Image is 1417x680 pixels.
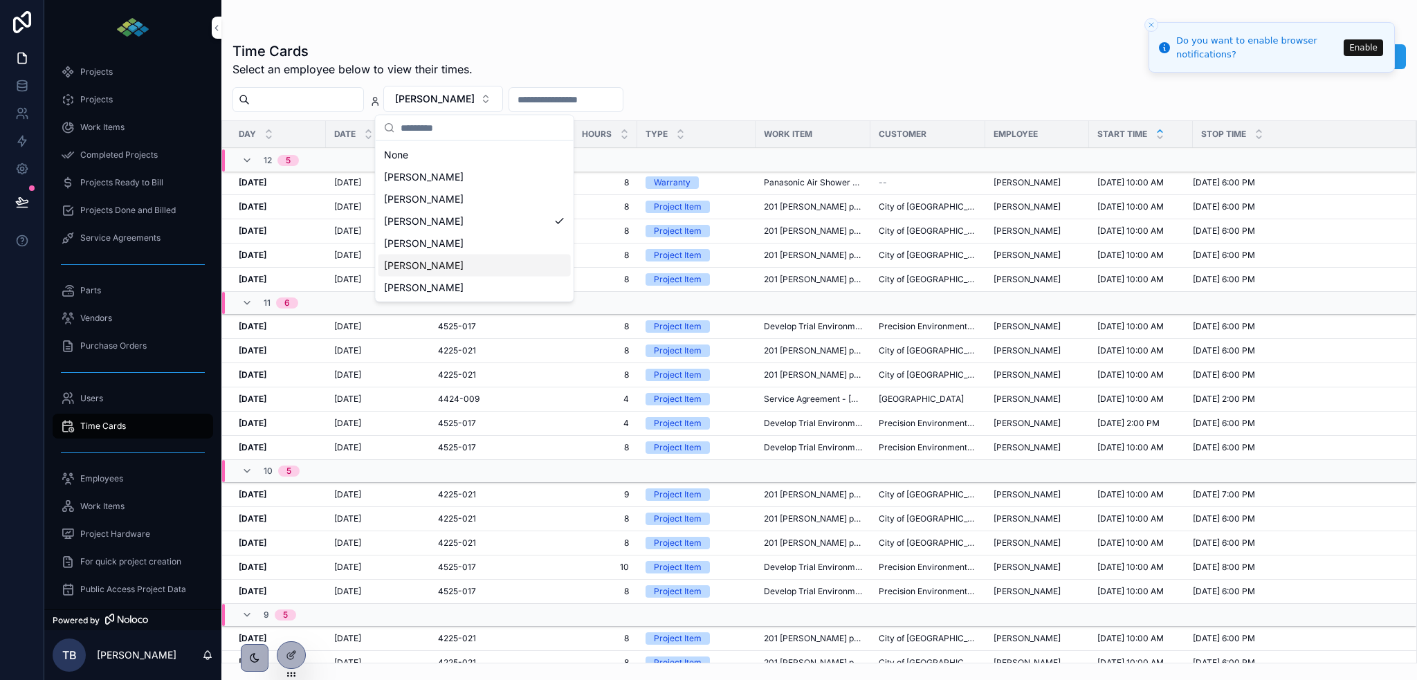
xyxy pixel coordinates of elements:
span: [DATE] 6:00 PM [1193,201,1255,212]
a: Develop Trial Environment [764,321,862,332]
span: [DATE] 6:00 PM [1193,418,1255,429]
span: [PERSON_NAME] [384,192,464,206]
a: [DATE] 10:00 AM [1097,321,1185,332]
div: Project Item [654,488,702,501]
span: [DATE] 2:00 PM [1193,394,1255,405]
a: 8 [542,201,629,212]
span: [DATE] [334,369,361,380]
span: Vendors [80,313,112,324]
a: 4424-009 [438,394,525,405]
span: [DATE] 6:00 PM [1193,250,1255,261]
span: [DATE] 6:00 PM [1193,177,1255,188]
span: Panasonic Air Shower Warranty Work [764,177,862,188]
span: [DATE] [334,418,361,429]
a: [DATE] 6:00 PM [1193,274,1400,285]
span: 4225-021 [438,345,476,356]
a: [DATE] [334,274,421,285]
a: [DATE] [334,226,421,237]
a: City of [GEOGRAPHIC_DATA] [879,369,977,380]
a: Employees [53,466,213,491]
span: [DATE] 10:00 AM [1097,274,1164,285]
strong: [DATE] [239,442,266,452]
a: Precision Environments Inc [879,442,977,453]
a: [PERSON_NAME] [994,274,1081,285]
a: [DATE] [239,201,318,212]
a: 201 [PERSON_NAME] programming [764,250,862,261]
a: [PERSON_NAME] [994,250,1081,261]
a: [DATE] 10:00 AM [1097,345,1185,356]
a: City of [GEOGRAPHIC_DATA] [879,274,977,285]
a: Completed Projects [53,143,213,167]
a: 4225-021 [438,489,525,500]
a: [DATE] 10:00 AM [1097,442,1185,453]
span: [PERSON_NAME] [994,226,1061,237]
a: 201 [PERSON_NAME] programming [764,201,862,212]
a: 201 [PERSON_NAME] programming [764,274,862,285]
a: 4525-017 [438,321,525,332]
span: 201 [PERSON_NAME] programming [764,226,862,237]
a: 8 [542,226,629,237]
a: [PERSON_NAME] [994,274,1061,285]
strong: [DATE] [239,321,266,331]
a: [PERSON_NAME] [994,250,1061,261]
a: [DATE] 10:00 AM [1097,177,1185,188]
a: [DATE] 10:00 AM [1097,201,1185,212]
span: 11 [264,297,271,309]
span: Employees [80,473,123,484]
span: 4424-009 [438,394,479,405]
a: Parts [53,278,213,303]
a: [DATE] [239,226,318,237]
a: [DATE] [334,369,421,380]
a: [DATE] [239,418,318,429]
a: 201 [PERSON_NAME] programming [764,489,862,500]
span: Service Agreements [80,232,161,243]
div: Warranty [654,176,691,189]
span: 4225-021 [438,369,476,380]
strong: [DATE] [239,418,266,428]
strong: [DATE] [239,345,266,356]
a: 201 [PERSON_NAME] programming [764,345,862,356]
a: City of [GEOGRAPHIC_DATA] [879,201,977,212]
div: Project Item [654,249,702,261]
span: [DATE] 10:00 AM [1097,321,1164,332]
a: [DATE] [239,442,318,453]
a: [DATE] [239,489,318,500]
a: 8 [542,345,629,356]
span: 10 [264,466,273,477]
span: [DATE] [334,345,361,356]
a: 4 [542,418,629,429]
a: 201 [PERSON_NAME] programming [764,369,862,380]
a: [PERSON_NAME] [994,345,1081,356]
span: [PERSON_NAME] [994,369,1061,380]
strong: [DATE] [239,394,266,404]
span: 8 [542,369,629,380]
span: [DATE] [334,177,361,188]
span: [DATE] [334,274,361,285]
span: 4525-017 [438,442,476,453]
a: [GEOGRAPHIC_DATA] [879,394,964,405]
a: [PERSON_NAME] [994,442,1061,453]
span: [PERSON_NAME] [384,281,464,295]
a: [DATE] 6:00 PM [1193,321,1400,332]
span: City of [GEOGRAPHIC_DATA] [879,250,977,261]
div: Project Item [654,344,702,357]
a: -- [879,177,977,188]
span: [DATE] 10:00 AM [1097,201,1164,212]
a: Precision Environments Inc [879,418,977,429]
a: Develop Trial Environment [764,442,862,453]
span: Projects Done and Billed [80,205,176,216]
a: [DATE] [334,418,421,429]
a: Project Item [646,201,747,213]
a: [PERSON_NAME] [994,418,1081,429]
a: [DATE] [334,489,421,500]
